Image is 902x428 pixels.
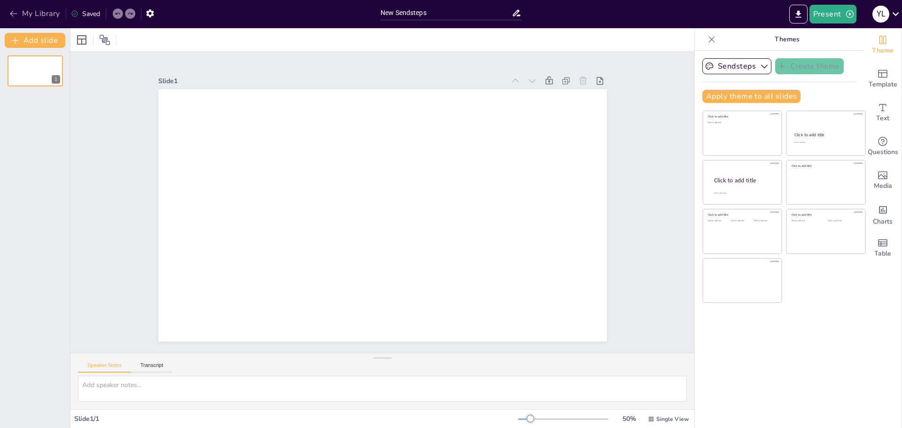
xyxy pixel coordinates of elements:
[74,32,89,47] div: Layout
[99,34,110,46] span: Position
[158,77,505,86] div: Slide 1
[702,58,771,74] button: Sendsteps
[708,220,729,222] div: Click to add text
[864,130,902,163] div: Get real-time input from your audience
[809,5,856,23] button: Present
[618,414,640,423] div: 50 %
[731,220,752,222] div: Click to add text
[702,90,801,103] button: Apply theme to all slides
[873,217,893,227] span: Charts
[52,75,60,84] div: 1
[708,122,775,124] div: Click to add text
[5,33,65,48] button: Add slide
[874,249,891,259] span: Table
[876,113,889,124] span: Text
[864,231,902,265] div: Add a table
[864,197,902,231] div: Add charts and graphs
[714,192,773,194] div: Click to add body
[754,220,775,222] div: Click to add text
[864,62,902,96] div: Add ready made slides
[656,415,689,423] span: Single View
[8,55,63,86] div: 1
[708,213,775,217] div: Click to add title
[792,213,859,217] div: Click to add title
[872,46,894,56] span: Theme
[872,5,889,23] button: Y L
[868,147,898,157] span: Questions
[792,164,859,168] div: Click to add title
[864,96,902,130] div: Add text boxes
[792,220,821,222] div: Click to add text
[864,163,902,197] div: Add images, graphics, shapes or video
[828,220,858,222] div: Click to add text
[789,5,808,23] button: Export to PowerPoint
[78,362,131,373] button: Speaker Notes
[872,6,889,23] div: Y L
[864,28,902,62] div: Change the overall theme
[794,141,856,144] div: Click to add text
[381,6,512,20] input: Insert title
[7,6,64,21] button: My Library
[775,58,844,74] button: Create theme
[719,28,855,51] p: Themes
[794,132,857,138] div: Click to add title
[874,181,892,191] span: Media
[869,79,897,90] span: Template
[131,362,173,373] button: Transcript
[708,115,775,118] div: Click to add title
[714,176,774,184] div: Click to add title
[71,9,100,18] div: Saved
[74,414,518,423] div: Slide 1 / 1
